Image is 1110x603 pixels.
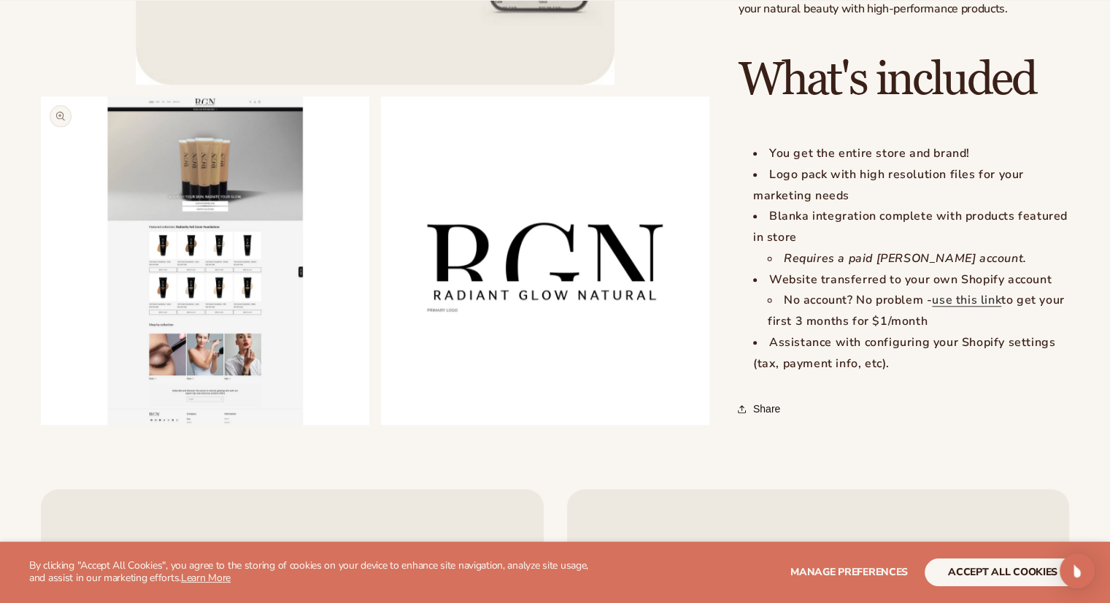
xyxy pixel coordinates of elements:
[925,558,1081,586] button: accept all cookies
[784,250,1027,266] em: Requires a paid [PERSON_NAME] account.
[29,560,605,585] p: By clicking "Accept All Cookies", you agree to the storing of cookies on your device to enhance s...
[753,206,1069,269] li: Blanka integration complete with products featured in store
[739,55,1069,104] h2: What's included
[790,565,908,579] span: Manage preferences
[739,393,785,425] button: Share
[181,571,231,585] a: Learn More
[753,269,1069,332] li: Website transferred to your own Shopify account
[932,292,1001,308] a: use this link
[768,290,1069,332] li: No account? No problem - to get your first 3 months for $1/month
[790,558,908,586] button: Manage preferences
[753,332,1069,375] li: Assistance with configuring your Shopify settings (tax, payment info, etc).
[753,164,1069,207] li: Logo pack with high resolution files for your marketing needs
[1060,553,1095,588] div: Open Intercom Messenger
[753,143,1069,164] li: You get the entire store and brand!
